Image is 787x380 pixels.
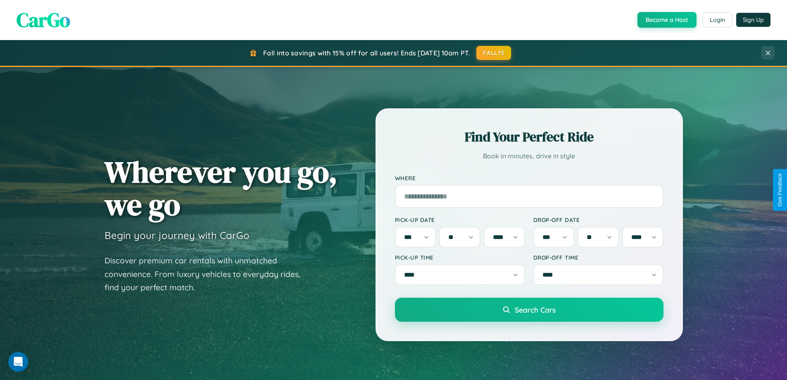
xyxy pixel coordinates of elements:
h1: Wherever you go, we go [105,155,338,221]
label: Where [395,174,663,182]
span: Fall into savings with 15% off for all users! Ends [DATE] 10am PT. [263,49,470,57]
p: Book in minutes, drive in style [395,150,663,162]
div: Give Feedback [777,173,783,207]
button: Login [703,12,732,27]
p: Discover premium car rentals with unmatched convenience. From luxury vehicles to everyday rides, ... [105,254,311,294]
label: Drop-off Time [533,254,663,261]
span: CarGo [17,6,70,33]
label: Drop-off Date [533,216,663,223]
div: Open Intercom Messenger [8,352,28,372]
button: Sign Up [736,13,770,27]
span: Search Cars [515,305,556,314]
button: FALL15 [476,46,511,60]
button: Become a Host [637,12,697,28]
button: Search Cars [395,298,663,322]
h3: Begin your journey with CarGo [105,229,250,241]
label: Pick-up Date [395,216,525,223]
label: Pick-up Time [395,254,525,261]
h2: Find Your Perfect Ride [395,128,663,146]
